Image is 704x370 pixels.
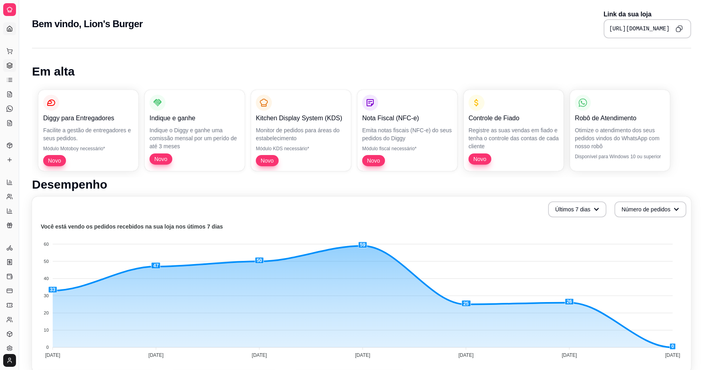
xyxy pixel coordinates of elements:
[256,126,346,142] p: Monitor de pedidos para áreas do estabelecimento
[32,177,691,192] h1: Desempenho
[145,90,245,171] button: Indique e ganheIndique o Diggy e ganhe uma comissão mensal por um perído de até 3 mesesNovo
[32,64,691,79] h1: Em alta
[46,345,49,350] tspan: 0
[44,259,49,264] tspan: 50
[570,90,670,171] button: Robô de AtendimentoOtimize o atendimento dos seus pedidos vindos do WhatsApp com nosso robôDispon...
[575,126,665,150] p: Otimize o atendimento dos seus pedidos vindos do WhatsApp com nosso robô
[355,352,370,358] tspan: [DATE]
[45,157,64,165] span: Novo
[44,276,49,281] tspan: 40
[148,352,164,358] tspan: [DATE]
[43,113,134,123] p: Diggy para Entregadores
[469,113,559,123] p: Controle de Fiado
[604,10,691,19] p: Link da sua loja
[469,126,559,150] p: Registre as suas vendas em fiado e tenha o controle das contas de cada cliente
[362,113,453,123] p: Nota Fiscal (NFC-e)
[38,90,138,171] button: Diggy para EntregadoresFacilite a gestão de entregadores e seus pedidos.Módulo Motoboy necessário...
[357,90,457,171] button: Nota Fiscal (NFC-e)Emita notas fiscais (NFC-e) do seus pedidos do DiggyMódulo fiscal necessário*Novo
[575,113,665,123] p: Robô de Atendimento
[362,126,453,142] p: Emita notas fiscais (NFC-e) do seus pedidos do Diggy
[256,145,346,152] p: Módulo KDS necessário*
[614,201,686,217] button: Número de pedidos
[470,155,490,163] span: Novo
[257,157,277,165] span: Novo
[562,352,577,358] tspan: [DATE]
[45,352,60,358] tspan: [DATE]
[362,145,453,152] p: Módulo fiscal necessário*
[251,90,351,171] button: Kitchen Display System (KDS)Monitor de pedidos para áreas do estabelecimentoMódulo KDS necessário...
[548,201,606,217] button: Últimos 7 dias
[150,113,240,123] p: Indique e ganhe
[575,153,665,160] p: Disponível para Windows 10 ou superior
[256,113,346,123] p: Kitchen Display System (KDS)
[44,310,49,315] tspan: 20
[44,293,49,298] tspan: 30
[41,224,223,230] text: Você está vendo os pedidos recebidos na sua loja nos útimos 7 dias
[609,25,670,33] pre: [URL][DOMAIN_NAME]
[665,352,680,358] tspan: [DATE]
[151,155,171,163] span: Novo
[464,90,564,171] button: Controle de FiadoRegistre as suas vendas em fiado e tenha o controle das contas de cada clienteNovo
[150,126,240,150] p: Indique o Diggy e ganhe uma comissão mensal por um perído de até 3 meses
[43,145,134,152] p: Módulo Motoboy necessário*
[364,157,383,165] span: Novo
[44,242,49,247] tspan: 60
[32,18,143,30] h2: Bem vindo, Lion's Burger
[459,352,474,358] tspan: [DATE]
[44,328,49,332] tspan: 10
[43,126,134,142] p: Facilite a gestão de entregadores e seus pedidos.
[252,352,267,358] tspan: [DATE]
[673,22,686,35] button: Copy to clipboard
